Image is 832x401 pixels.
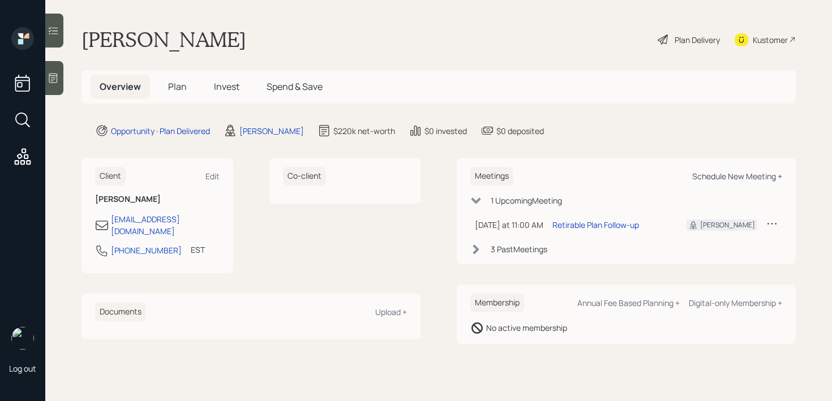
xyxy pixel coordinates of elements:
div: No active membership [486,322,567,334]
div: Plan Delivery [675,34,720,46]
span: Overview [100,80,141,93]
div: [PERSON_NAME] [700,220,755,230]
div: [PHONE_NUMBER] [111,244,182,256]
div: Annual Fee Based Planning + [577,297,680,308]
h6: Documents [95,303,146,321]
h6: Co-client [283,167,326,186]
div: EST [191,244,205,256]
div: $220k net-worth [333,125,395,137]
div: [EMAIL_ADDRESS][DOMAIN_NAME] [111,213,220,237]
div: $0 deposited [496,125,544,137]
h6: Membership [470,294,524,312]
h1: [PERSON_NAME] [82,27,246,52]
div: Opportunity · Plan Delivered [111,125,210,137]
div: Digital-only Membership + [689,297,782,308]
span: Plan [168,80,187,93]
div: Kustomer [753,34,788,46]
div: Log out [9,363,36,374]
div: Schedule New Meeting + [692,171,782,182]
div: 1 Upcoming Meeting [491,195,562,206]
div: [PERSON_NAME] [239,125,304,137]
span: Invest [214,80,239,93]
div: 3 Past Meeting s [491,243,547,255]
div: Upload + [375,307,407,317]
div: Retirable Plan Follow-up [552,219,639,231]
h6: [PERSON_NAME] [95,195,220,204]
span: Spend & Save [267,80,323,93]
div: Edit [205,171,220,182]
div: $0 invested [424,125,467,137]
div: [DATE] at 11:00 AM [475,219,543,231]
h6: Meetings [470,167,513,186]
img: retirable_logo.png [11,327,34,350]
h6: Client [95,167,126,186]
